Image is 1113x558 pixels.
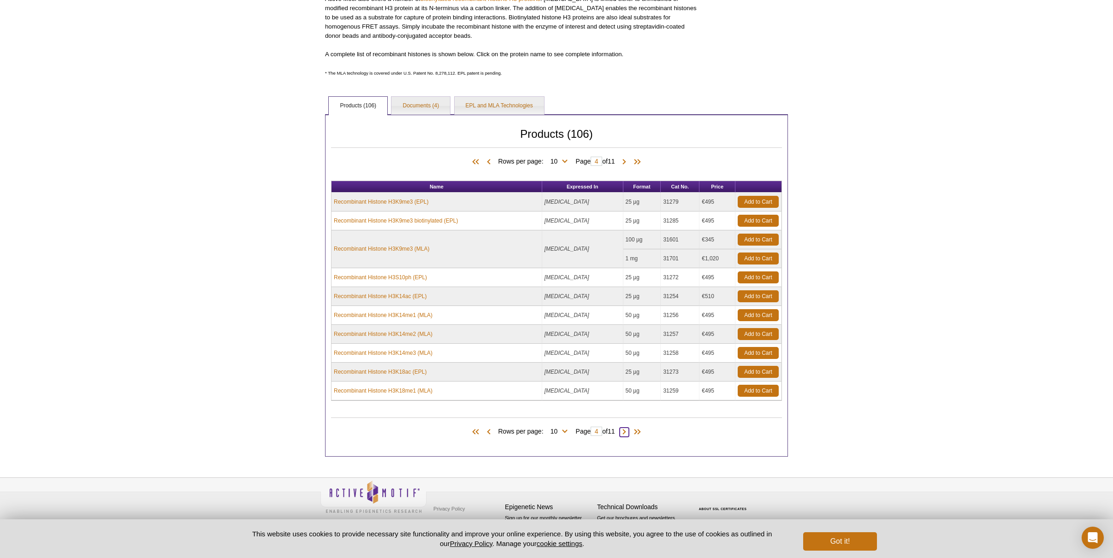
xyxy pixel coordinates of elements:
i: [MEDICAL_DATA] [545,246,589,252]
th: Format [623,181,661,193]
img: Active Motif, [320,478,426,515]
td: 31272 [661,268,699,287]
span: * The MLA technology is covered under U.S. Patent No. 8,278,112. EPL patent is pending. [325,70,502,76]
td: 25 µg [623,363,661,382]
i: [MEDICAL_DATA] [545,331,589,337]
td: 100 µg [623,230,661,249]
td: 31254 [661,287,699,306]
td: 50 µg [623,306,661,325]
i: [MEDICAL_DATA] [545,293,589,300]
td: €495 [699,382,735,400]
span: Last Page [629,158,643,167]
span: Rows per page: [498,426,571,435]
td: 50 µg [623,325,661,344]
td: 31273 [661,363,699,382]
th: Cat No. [661,181,699,193]
td: €495 [699,268,735,287]
span: Page of [571,427,620,436]
span: Last Page [629,428,643,437]
td: 31256 [661,306,699,325]
a: Terms & Conditions [431,516,480,529]
i: [MEDICAL_DATA] [545,312,589,318]
td: €1,020 [699,249,735,268]
table: Click to Verify - This site chose Symantec SSL for secure e-commerce and confidential communicati... [689,494,758,514]
a: Add to Cart [738,215,779,227]
p: Get our brochures and newsletters, or request them by mail. [597,514,685,538]
td: 25 µg [623,268,661,287]
span: Page of [571,157,620,166]
a: Add to Cart [738,347,779,359]
span: First Page [470,158,484,167]
a: Add to Cart [738,309,779,321]
i: [MEDICAL_DATA] [545,350,589,356]
span: Previous Page [484,158,493,167]
h4: Technical Downloads [597,503,685,511]
td: 50 µg [623,344,661,363]
span: First Page [470,428,484,437]
th: Expressed In [542,181,623,193]
a: Documents (4) [391,97,450,115]
a: Add to Cart [738,234,779,246]
a: Add to Cart [738,271,779,283]
i: [MEDICAL_DATA] [545,369,589,375]
td: 31701 [661,249,699,268]
td: €495 [699,193,735,211]
a: Recombinant Histone H3K9me3 (EPL) [334,198,428,206]
td: 31279 [661,193,699,211]
span: Next Page [620,428,629,437]
td: €495 [699,344,735,363]
th: Price [699,181,735,193]
span: 11 [608,158,615,165]
td: 25 µg [623,211,661,230]
p: A complete list of recombinant histones is shown below. Click on the protein name to see complete... [325,50,700,59]
td: 31601 [661,230,699,249]
td: 31258 [661,344,699,363]
span: Next Page [620,158,629,167]
p: This website uses cookies to provide necessary site functionality and improve your online experie... [236,529,788,548]
a: Recombinant Histone H3K9me3 biotinylated (EPL) [334,217,458,225]
i: [MEDICAL_DATA] [545,217,589,224]
a: Add to Cart [738,385,779,397]
td: €495 [699,325,735,344]
a: Add to Cart [738,366,779,378]
td: 31285 [661,211,699,230]
div: Open Intercom Messenger [1082,527,1104,549]
h2: Products (106) [331,130,782,148]
a: Add to Cart [738,328,779,340]
span: Rows per page: [498,156,571,165]
span: Previous Page [484,428,493,437]
button: cookie settings [537,540,582,547]
a: Recombinant Histone H3K14me3 (MLA) [334,349,432,357]
a: Recombinant Histone H3K14ac (EPL) [334,292,426,300]
i: [MEDICAL_DATA] [545,274,589,281]
i: [MEDICAL_DATA] [545,388,589,394]
td: 31257 [661,325,699,344]
h4: Epigenetic News [505,503,592,511]
a: Add to Cart [738,196,779,208]
span: 11 [608,428,615,435]
td: 50 µg [623,382,661,400]
a: Privacy Policy [431,502,467,516]
button: Got it! [803,532,877,551]
a: Recombinant Histone H3K14me1 (MLA) [334,311,432,319]
a: Products (106) [329,97,387,115]
a: Add to Cart [738,290,779,302]
td: 1 mg [623,249,661,268]
a: Recombinant Histone H3S10ph (EPL) [334,273,427,282]
i: [MEDICAL_DATA] [545,199,589,205]
a: Recombinant Histone H3K18me1 (MLA) [334,387,432,395]
a: Recombinant Histone H3K9me3 (MLA) [334,245,429,253]
td: 31259 [661,382,699,400]
td: €510 [699,287,735,306]
a: Recombinant Histone H3K18ac (EPL) [334,368,426,376]
a: EPL and MLA Technologies [455,97,544,115]
th: Name [332,181,542,193]
a: ABOUT SSL CERTIFICATES [699,507,747,511]
p: Sign up for our monthly newsletter highlighting recent publications in the field of epigenetics. [505,514,592,546]
a: Recombinant Histone H3K14me2 (MLA) [334,330,432,338]
td: €495 [699,211,735,230]
td: €495 [699,306,735,325]
td: 25 µg [623,193,661,211]
a: Add to Cart [738,253,779,264]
